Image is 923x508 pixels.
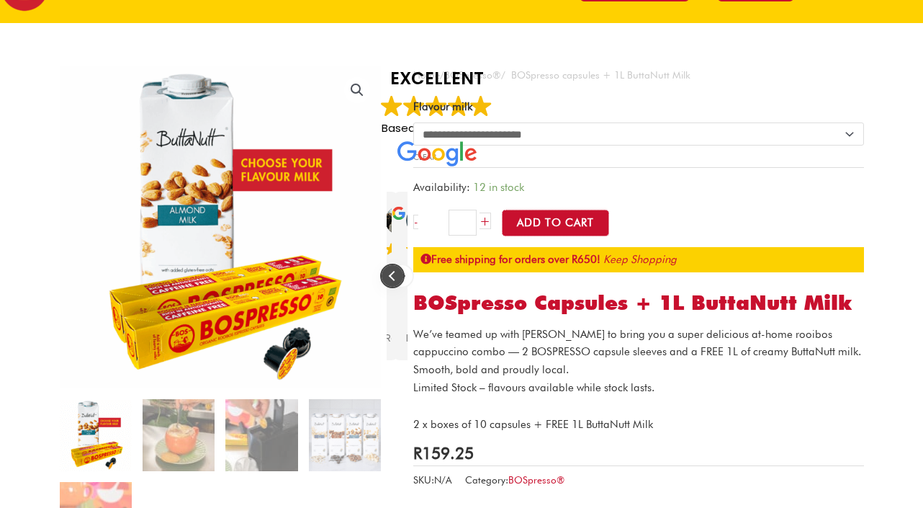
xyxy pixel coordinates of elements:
[603,253,677,266] a: Keep Shopping
[381,95,402,117] img: Google
[413,326,864,397] p: We’ve teamed up with [PERSON_NAME] to bring you a super delicious at-home rooibos cappuccino comb...
[479,213,491,229] a: +
[502,210,609,236] button: Add to Cart
[397,141,477,166] img: Google
[449,210,477,236] input: Product quantity
[413,291,864,316] h1: BOSpresso capsules + 1L ButtaNutt Milk
[465,471,564,489] span: Category:
[426,95,447,117] img: Google
[448,95,469,117] img: Google
[413,381,654,394] span: Limited Stock – flavours available while stock lasts.
[382,120,492,135] span: Based on
[413,443,422,463] span: R
[470,95,492,117] img: Google
[60,399,132,471] img: bospresso capsules + 1l buttanutt milk
[143,399,215,471] img: bospresso rooibos cappuccino
[381,66,492,91] strong: EXCELLENT
[413,181,470,194] span: Availability:
[403,95,425,117] img: Google
[473,181,524,194] span: 12 in stock
[309,399,381,471] img: bospresso capsules + 1l buttanutt milk
[413,443,474,463] bdi: 159.25
[391,265,413,287] div: Next review
[382,265,403,287] div: Previous review
[413,66,864,84] nav: Breadcrumb
[413,416,864,434] p: 2 x boxes of 10 capsules + FREE 1L ButtaNutt Milk
[225,399,297,471] img: bospresso capsule cold brew 0
[508,474,564,486] a: BOSpresso®
[434,474,451,486] span: N/A
[344,77,370,103] a: View full-screen image gallery
[413,471,451,489] span: SKU:
[420,253,600,266] strong: Free shipping for orders over R650!
[413,100,472,113] label: Flavour milk
[413,215,418,229] a: -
